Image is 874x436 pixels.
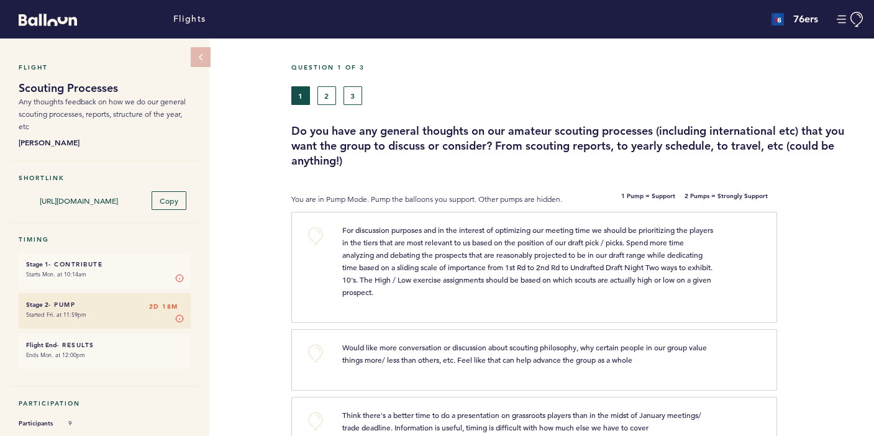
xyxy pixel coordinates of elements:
p: You are in Pump Mode. Pump the balloons you support. Other pumps are hidden. [291,193,573,206]
b: [PERSON_NAME] [19,136,191,148]
b: 1 Pump = Support [621,193,675,206]
h6: - Results [26,341,183,349]
span: For discussion purposes and in the interest of optimizing our meeting time we should be prioritiz... [342,225,715,297]
span: Any thoughts feedback on how we do our general scouting processes, reports, structure of the year... [19,97,186,131]
h5: Shortlink [19,174,191,182]
button: 1 [291,86,310,105]
h5: Flight [19,63,191,71]
h5: Timing [19,235,191,243]
small: Stage 1 [26,260,48,268]
button: 3 [344,86,362,105]
b: 2 Pumps = Strongly Support [685,193,768,206]
h5: Participation [19,399,191,407]
button: 2 [317,86,336,105]
span: Think there's a better time to do a presentation on grassroots players than in the midst of Janua... [342,410,703,432]
svg: Balloon [19,14,77,26]
span: 2D 18M [149,301,178,313]
time: Started Fri. at 11:59pm [26,311,86,319]
a: Balloon [9,12,77,25]
h6: - Contribute [26,260,183,268]
h1: Scouting Processes [19,81,191,96]
time: Starts Mon. at 10:14am [26,270,86,278]
span: Would like more conversation or discussion about scouting philosophy, why certain people in our g... [342,342,709,365]
a: Flights [173,12,206,26]
button: Copy [152,191,186,210]
h3: Do you have any general thoughts on our amateur scouting processes (including international etc) ... [291,124,865,168]
h5: Question 1 of 3 [291,63,865,71]
h6: - Pump [26,301,183,309]
button: Manage Account [837,12,865,27]
h4: 76ers [793,12,818,27]
time: Ends Mon. at 12:00pm [26,351,85,359]
small: Stage 2 [26,301,48,309]
small: Flight End [26,341,57,349]
span: Copy [160,196,178,206]
span: Participants [19,417,56,430]
span: 9 [68,419,106,428]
